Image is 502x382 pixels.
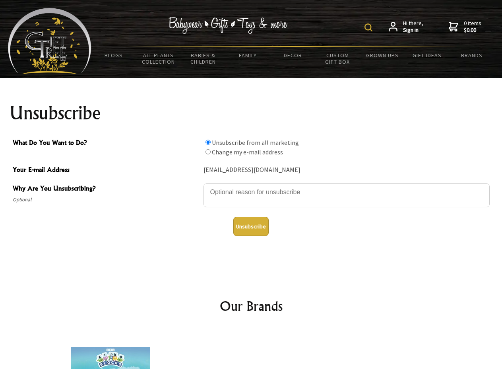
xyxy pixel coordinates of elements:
[270,47,315,64] a: Decor
[364,23,372,31] img: product search
[16,296,486,316] h2: Our Brands
[449,20,481,34] a: 0 items$0.00
[405,47,450,64] a: Gift Ideas
[204,164,490,176] div: [EMAIL_ADDRESS][DOMAIN_NAME]
[13,165,200,176] span: Your E-mail Address
[403,20,423,34] span: Hi there,
[212,148,283,156] label: Change my e-mail address
[389,20,423,34] a: Hi there,Sign in
[8,8,91,74] img: Babyware - Gifts - Toys and more...
[315,47,360,70] a: Custom Gift Box
[181,47,226,70] a: Babies & Children
[360,47,405,64] a: Grown Ups
[403,27,423,34] strong: Sign in
[205,140,211,145] input: What Do You Want to Do?
[233,217,269,236] button: Unsubscribe
[91,47,136,64] a: BLOGS
[212,138,299,146] label: Unsubscribe from all marketing
[13,138,200,149] span: What Do You Want to Do?
[204,183,490,207] textarea: Why Are You Unsubscribing?
[10,103,493,123] h1: Unsubscribe
[13,183,200,195] span: Why Are You Unsubscribing?
[13,195,200,205] span: Optional
[169,17,288,34] img: Babywear - Gifts - Toys & more
[450,47,494,64] a: Brands
[136,47,181,70] a: All Plants Collection
[205,149,211,154] input: What Do You Want to Do?
[464,19,481,34] span: 0 items
[464,27,481,34] strong: $0.00
[226,47,271,64] a: Family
